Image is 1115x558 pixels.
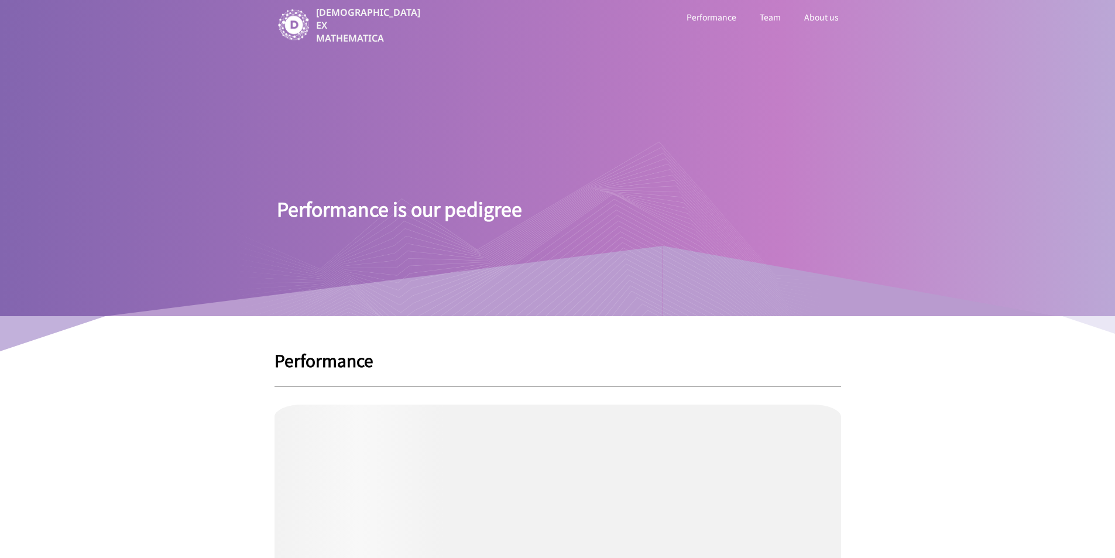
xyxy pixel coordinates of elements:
[684,9,739,25] a: Performance
[316,6,423,44] p: [DEMOGRAPHIC_DATA] EX MATHEMATICA
[277,8,311,42] img: image
[802,9,841,25] a: About us
[757,9,783,25] a: Team
[275,351,841,369] h1: Performance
